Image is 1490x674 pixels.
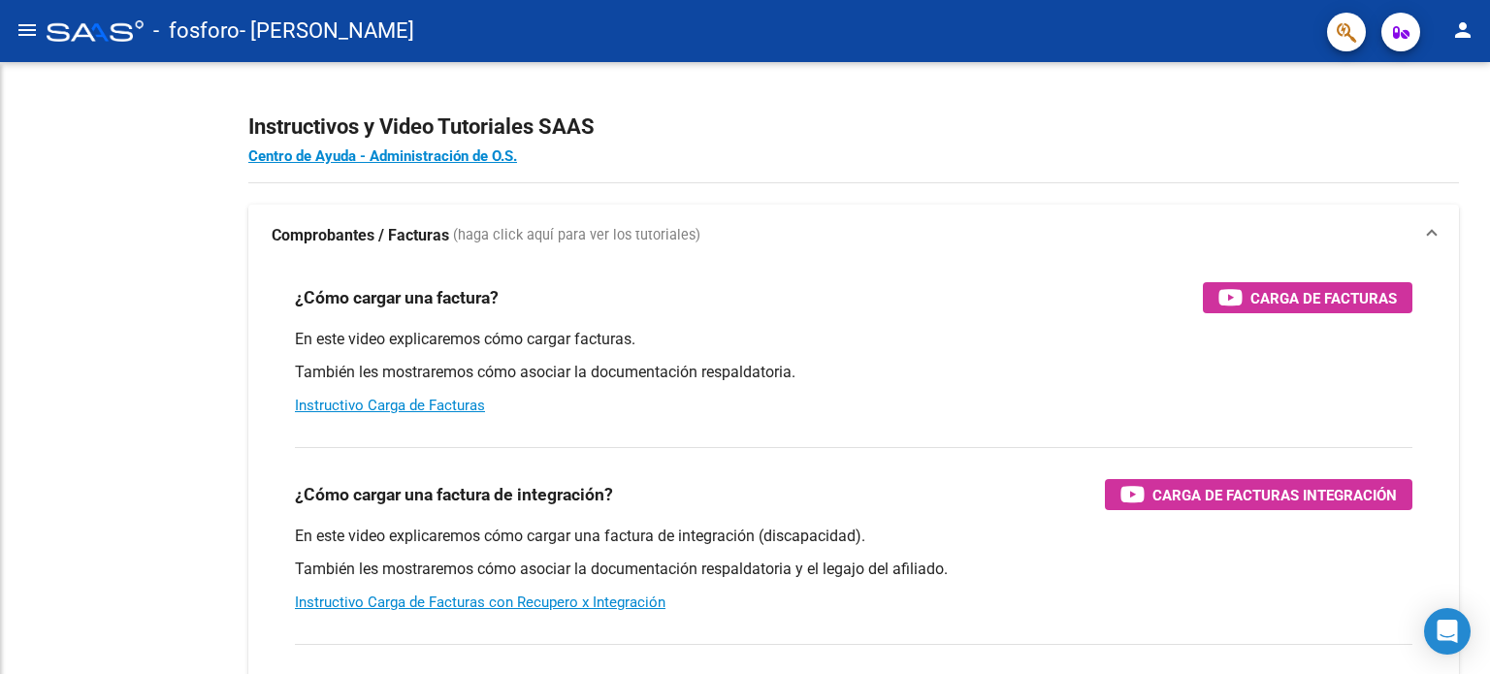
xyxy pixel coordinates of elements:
span: - fosforo [153,10,240,52]
a: Centro de Ayuda - Administración de O.S. [248,147,517,165]
mat-expansion-panel-header: Comprobantes / Facturas (haga click aquí para ver los tutoriales) [248,205,1459,267]
mat-icon: person [1451,18,1474,42]
span: Carga de Facturas Integración [1152,483,1397,507]
div: Open Intercom Messenger [1424,608,1471,655]
button: Carga de Facturas [1203,282,1412,313]
h3: ¿Cómo cargar una factura de integración? [295,481,613,508]
p: En este video explicaremos cómo cargar una factura de integración (discapacidad). [295,526,1412,547]
span: - [PERSON_NAME] [240,10,414,52]
a: Instructivo Carga de Facturas [295,397,485,414]
strong: Comprobantes / Facturas [272,225,449,246]
span: Carga de Facturas [1250,286,1397,310]
h2: Instructivos y Video Tutoriales SAAS [248,109,1459,145]
button: Carga de Facturas Integración [1105,479,1412,510]
h3: ¿Cómo cargar una factura? [295,284,499,311]
a: Instructivo Carga de Facturas con Recupero x Integración [295,594,665,611]
p: En este video explicaremos cómo cargar facturas. [295,329,1412,350]
span: (haga click aquí para ver los tutoriales) [453,225,700,246]
p: También les mostraremos cómo asociar la documentación respaldatoria. [295,362,1412,383]
mat-icon: menu [16,18,39,42]
p: También les mostraremos cómo asociar la documentación respaldatoria y el legajo del afiliado. [295,559,1412,580]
